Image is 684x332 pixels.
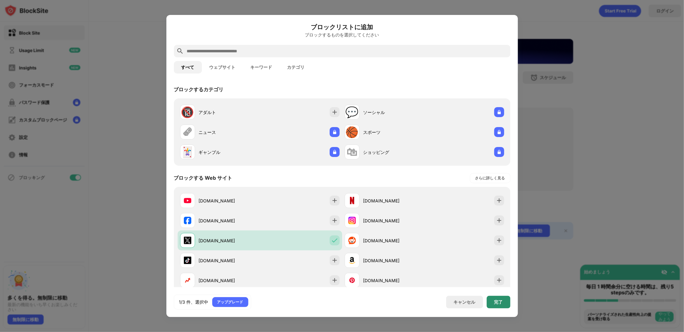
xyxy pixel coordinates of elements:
div: [DOMAIN_NAME] [363,257,424,264]
img: favicons [184,217,191,224]
img: favicons [184,197,191,204]
div: [DOMAIN_NAME] [363,197,424,204]
img: favicons [348,197,356,204]
img: favicons [348,217,356,224]
div: ニュース [199,129,260,135]
div: [DOMAIN_NAME] [363,217,424,224]
div: 完了 [494,300,503,305]
div: アップグレード [217,299,243,305]
div: 🏀 [346,126,359,139]
button: キーワード [243,61,280,74]
div: ブロックする Web サイト [174,175,232,182]
div: 💬 [346,106,359,119]
div: [DOMAIN_NAME] [199,197,260,204]
img: favicons [348,277,356,284]
img: favicons [348,237,356,244]
div: キャンセル [454,299,476,305]
div: 🛍 [347,146,357,159]
div: [DOMAIN_NAME] [199,277,260,284]
div: 🗞 [182,126,193,139]
img: favicons [348,257,356,264]
img: search.svg [176,47,184,55]
div: ブロックするカテゴリ [174,86,224,93]
h6: ブロックリストに追加 [174,22,510,32]
img: favicons [184,257,191,264]
img: favicons [184,277,191,284]
div: ソーシャル [363,109,424,116]
div: [DOMAIN_NAME] [199,217,260,224]
div: ショッピング [363,149,424,155]
button: すべて [174,61,202,74]
div: [DOMAIN_NAME] [199,237,260,244]
div: 🔞 [181,106,194,119]
div: [DOMAIN_NAME] [363,277,424,284]
div: アダルト [199,109,260,116]
button: カテゴリ [280,61,312,74]
button: ウェブサイト [202,61,243,74]
div: ブロックするものを選択してください [174,32,510,37]
div: 🃏 [181,146,194,159]
div: さらに詳しく見る [475,175,505,181]
div: [DOMAIN_NAME] [199,257,260,264]
div: [DOMAIN_NAME] [363,237,424,244]
div: スポーツ [363,129,424,135]
div: 1/3 件、選択中 [179,299,208,305]
div: ギャンブル [199,149,260,155]
img: favicons [184,237,191,244]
